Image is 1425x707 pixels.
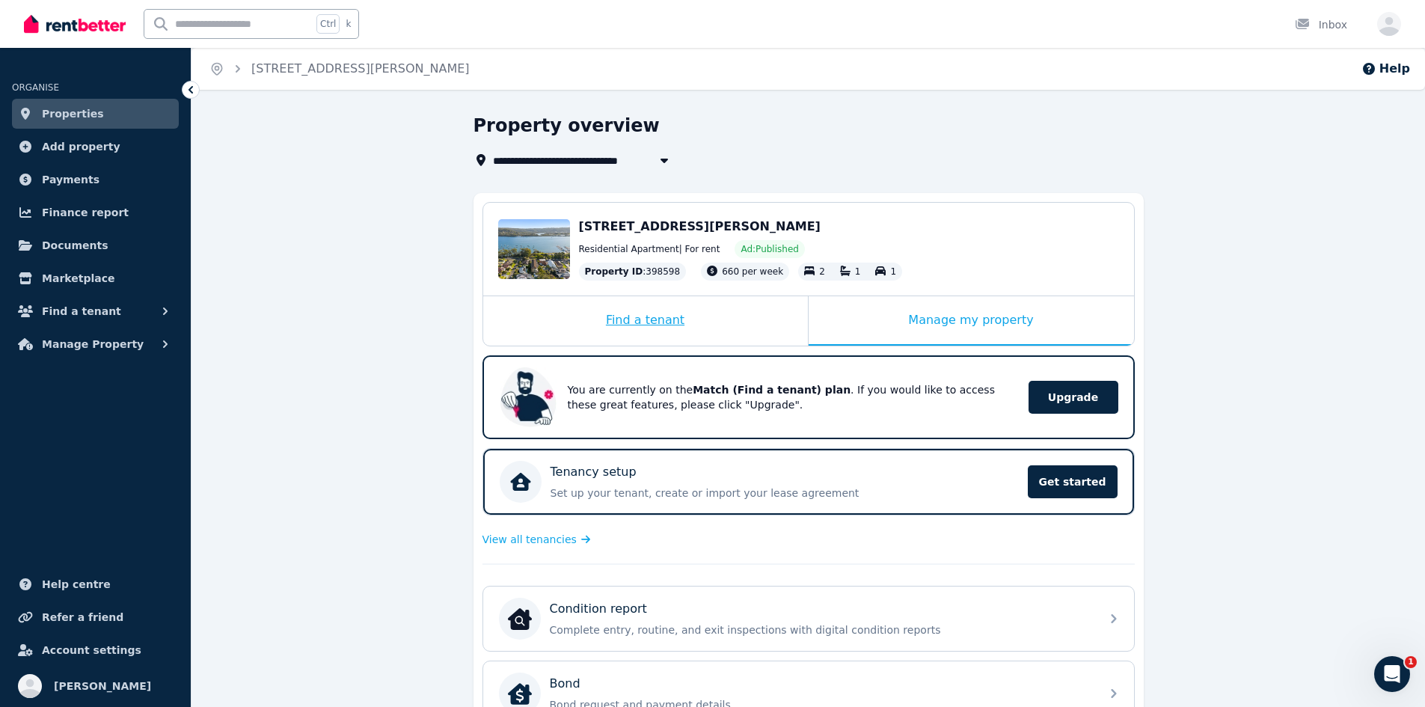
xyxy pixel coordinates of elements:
[890,266,896,277] span: 1
[12,569,179,599] a: Help centre
[693,384,851,396] b: Match (Find a tenant) plan
[550,675,580,693] p: Bond
[42,302,121,320] span: Find a tenant
[1361,60,1410,78] button: Help
[12,296,179,326] button: Find a tenant
[24,13,126,35] img: RentBetter
[42,335,144,353] span: Manage Property
[585,266,643,278] span: Property ID
[12,165,179,195] a: Payments
[551,486,1019,501] p: Set up your tenant, create or import your lease agreement
[54,677,151,695] span: [PERSON_NAME]
[722,266,783,277] span: 660 per week
[42,203,129,221] span: Finance report
[550,600,647,618] p: Condition report
[855,266,861,277] span: 1
[551,463,637,481] p: Tenancy setup
[508,607,532,631] img: Condition report
[191,48,488,90] nav: Breadcrumb
[42,236,108,254] span: Documents
[12,99,179,129] a: Properties
[12,329,179,359] button: Manage Property
[12,263,179,293] a: Marketplace
[482,532,577,547] span: View all tenancies
[1029,381,1118,414] span: Upgrade
[508,682,532,706] img: Bond
[482,532,591,547] a: View all tenancies
[12,82,59,93] span: ORGANISE
[483,449,1134,515] a: Tenancy setupSet up your tenant, create or import your lease agreementGet started
[42,641,141,659] span: Account settings
[12,602,179,632] a: Refer a friend
[12,230,179,260] a: Documents
[819,266,825,277] span: 2
[474,114,660,138] h1: Property overview
[12,635,179,665] a: Account settings
[483,587,1134,651] a: Condition reportCondition reportComplete entry, routine, and exit inspections with digital condit...
[568,382,1008,412] p: You are currently on the . If you would like to access these great features, please click "Upgrade".
[251,61,470,76] a: [STREET_ADDRESS][PERSON_NAME]
[1405,656,1417,668] span: 1
[42,138,120,156] span: Add property
[1028,465,1118,498] span: Get started
[42,575,111,593] span: Help centre
[579,263,687,281] div: : 398598
[316,14,340,34] span: Ctrl
[1295,17,1347,32] div: Inbox
[42,608,123,626] span: Refer a friend
[12,132,179,162] a: Add property
[741,243,798,255] span: Ad: Published
[42,269,114,287] span: Marketplace
[483,296,808,346] div: Find a tenant
[550,622,1091,637] p: Complete entry, routine, and exit inspections with digital condition reports
[809,296,1134,346] div: Manage my property
[579,219,821,233] span: [STREET_ADDRESS][PERSON_NAME]
[42,105,104,123] span: Properties
[12,198,179,227] a: Finance report
[42,171,99,189] span: Payments
[1374,656,1410,692] iframe: Intercom live chat
[579,243,720,255] span: Residential Apartment | For rent
[346,18,351,30] span: k
[499,367,559,427] img: Upgrade RentBetter plan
